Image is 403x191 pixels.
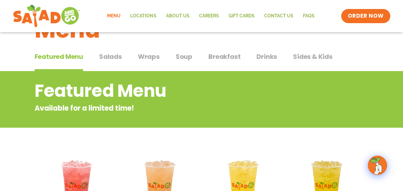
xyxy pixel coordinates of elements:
div: Tabbed content [35,50,369,71]
a: FAQs [298,9,319,23]
a: ORDER NOW [341,9,390,23]
span: Sides & Kids [293,52,332,61]
span: Salads [99,52,122,61]
span: Drinks [256,52,277,61]
a: About Us [161,9,194,23]
a: GIFT CARDS [223,9,259,23]
a: Careers [194,9,223,23]
a: Locations [125,9,161,23]
img: new-SAG-logo-768×292 [13,3,80,29]
nav: Menu [102,9,319,23]
span: Featured Menu [35,52,83,61]
a: Contact Us [259,9,298,23]
span: Wraps [138,52,160,61]
span: Soup [176,52,192,61]
span: Breakfast [208,52,240,61]
p: Available for a limited time! [35,103,317,114]
img: wpChatIcon [368,156,386,174]
span: ORDER NOW [348,12,383,20]
a: Menu [102,9,125,23]
h2: Featured Menu [35,78,317,104]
